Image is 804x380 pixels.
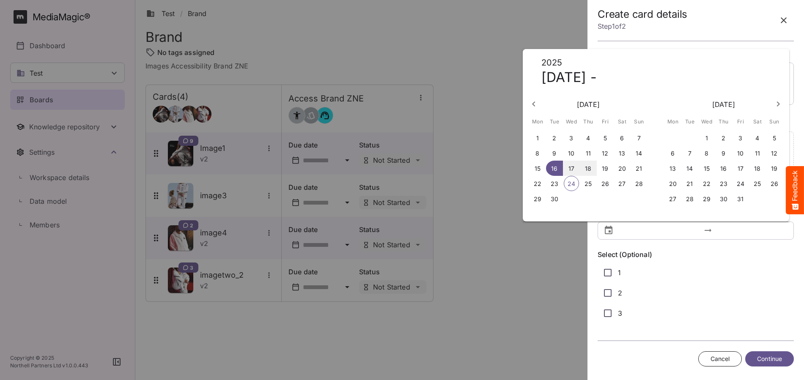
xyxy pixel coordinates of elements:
[551,164,557,173] p: 16
[597,176,614,191] button: 26
[631,176,648,191] button: 28
[681,191,698,206] button: 28
[732,145,749,161] button: 10
[732,130,749,145] button: 3
[681,145,698,161] button: 7
[665,118,681,126] span: Mon
[705,134,708,142] p: 1
[598,118,613,126] span: Fri
[581,118,596,126] span: Thu
[584,180,592,188] p: 25
[546,191,563,206] button: 30
[754,164,760,173] p: 18
[631,161,648,176] button: 21
[737,149,744,158] p: 10
[631,130,647,145] button: 7
[580,161,597,176] button: 18
[705,149,708,158] p: 8
[618,180,626,188] p: 27
[552,149,556,158] p: 9
[541,69,597,85] span: [DATE] -
[771,149,777,158] p: 12
[635,180,643,188] p: 28
[749,176,766,191] button: 25
[534,180,541,188] p: 22
[767,118,782,126] span: Sun
[698,161,715,176] button: 15
[698,130,715,145] button: 1
[664,145,681,161] button: 6
[732,191,749,206] button: 31
[703,180,711,188] p: 22
[631,118,647,126] span: Sun
[771,164,777,173] p: 19
[568,180,575,188] p: 24
[749,145,766,161] button: 11
[564,130,579,145] button: 3
[535,149,539,158] p: 8
[698,145,715,161] button: 8
[547,118,562,126] span: Tue
[541,55,563,70] span: 2025
[604,134,607,142] p: 5
[715,161,732,176] button: 16
[530,145,545,161] button: 8
[754,180,761,188] p: 25
[670,164,676,173] p: 13
[637,134,641,142] p: 7
[547,145,562,161] button: 9
[703,195,711,203] p: 29
[716,118,731,126] span: Thu
[681,176,698,191] button: 21
[738,134,742,142] p: 3
[686,180,693,188] p: 21
[564,145,579,161] button: 10
[529,191,546,206] button: 29
[551,180,558,188] p: 23
[598,130,613,145] button: 5
[568,149,574,158] p: 10
[581,145,596,161] button: 11
[720,180,727,188] p: 23
[688,149,691,158] p: 7
[563,161,580,176] button: 17
[733,118,748,126] span: Fri
[547,130,562,145] button: 2
[698,176,715,191] button: 22
[664,191,681,206] button: 27
[669,180,677,188] p: 20
[615,130,630,145] button: 6
[749,161,766,176] button: 18
[601,180,609,188] p: 26
[569,134,573,142] p: 3
[786,166,804,214] button: Feedback
[564,118,579,126] span: Wed
[686,164,693,173] p: 14
[618,164,626,173] p: 20
[602,149,608,158] p: 12
[568,164,574,173] p: 17
[664,161,681,176] button: 13
[771,180,778,188] p: 26
[750,118,765,126] span: Sat
[525,96,542,112] button: Previous month (August 2025)
[664,176,681,191] button: 20
[530,130,545,145] button: 1
[530,118,545,126] span: Mon
[755,149,760,158] p: 11
[680,99,767,109] p: [DATE]
[581,130,596,145] button: 4
[619,149,625,158] p: 13
[686,195,694,203] p: 28
[680,99,767,109] button: [DATE]
[631,145,647,161] button: 14
[704,164,710,173] p: 15
[766,145,783,161] button: 12
[545,99,632,109] p: [DATE]
[529,176,546,191] button: 22
[564,176,579,191] button: 24
[682,118,697,126] span: Tue
[551,195,558,203] p: 30
[699,118,714,126] span: Wed
[636,164,642,173] p: 21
